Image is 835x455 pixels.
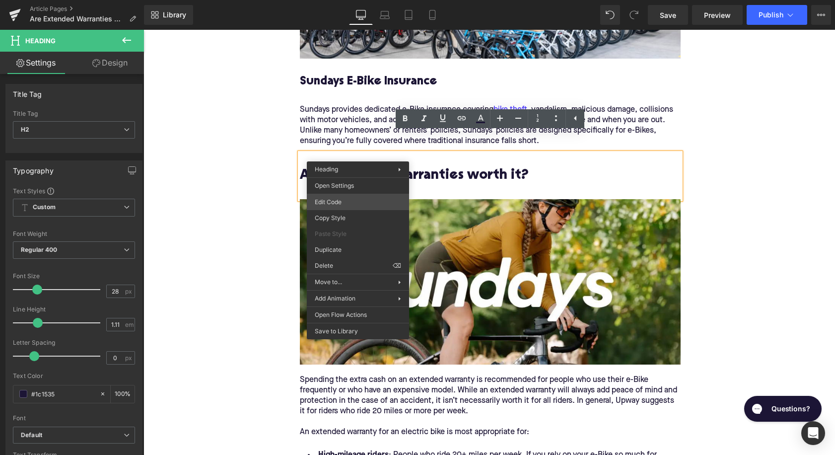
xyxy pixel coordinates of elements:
[393,261,401,270] span: ⌫
[373,5,397,25] a: Laptop
[692,5,743,25] a: Preview
[13,273,135,280] div: Font Size
[315,198,401,207] span: Edit Code
[156,75,537,123] div: Sundays provides dedicated e-Bike insurance covering , vandalism, malicious damage, collisions wi...
[125,321,134,328] span: em
[315,294,398,303] span: Add Animation
[596,363,682,395] iframe: Gorgias live chat messenger
[125,288,134,295] span: px
[156,139,537,169] h2: Are extended warranties worth it?
[350,75,384,85] a: bike theft
[13,306,135,313] div: Line Height
[156,335,537,418] div: An extended warranty for an electric bike is most appropriate for:
[13,84,42,98] div: Title Tag
[175,421,245,429] strong: High-mileage riders
[25,37,56,45] span: Heading
[315,181,401,190] span: Open Settings
[156,418,537,447] li: : People who ride 20+ miles per week. If you rely on your e-Bike so much for transportation or ex...
[13,373,135,379] div: Text Color
[13,415,135,422] div: Font
[759,11,783,19] span: Publish
[13,110,135,117] div: Title Tag
[30,5,144,13] a: Article Pages
[111,385,135,403] div: %
[74,52,146,74] a: Design
[156,345,537,387] div: Spending the extra cash on an extended warranty is recommended for people who use their e-Bike fr...
[13,339,135,346] div: Letter Spacing
[315,278,398,287] span: Move to...
[125,355,134,361] span: px
[315,214,401,223] span: Copy Style
[156,44,537,75] h3: Sundays E-Bike Insurance
[13,161,54,175] div: Typography
[315,261,393,270] span: Delete
[315,245,401,254] span: Duplicate
[144,5,193,25] a: New Library
[163,10,186,19] span: Library
[704,10,731,20] span: Preview
[13,230,135,237] div: Font Weight
[660,10,676,20] span: Save
[315,229,401,238] span: Paste Style
[811,5,831,25] button: More
[315,310,401,319] span: Open Flow Actions
[13,187,135,195] div: Text Styles
[801,421,825,445] div: Open Intercom Messenger
[315,165,338,173] span: Heading
[21,126,29,133] b: H2
[420,5,444,25] a: Mobile
[397,5,420,25] a: Tablet
[21,246,58,253] b: Regular 400
[349,5,373,25] a: Desktop
[30,15,125,23] span: Are Extended Warranties Worth It For Refurbished E-Bikes in the [GEOGRAPHIC_DATA]?
[31,388,95,399] input: Color
[33,203,56,212] b: Custom
[156,169,537,335] img: Sundays bike insurance logo and rider
[21,431,42,440] i: Default
[747,5,807,25] button: Publish
[315,327,401,336] span: Save to Library
[600,5,620,25] button: Undo
[624,5,644,25] button: Redo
